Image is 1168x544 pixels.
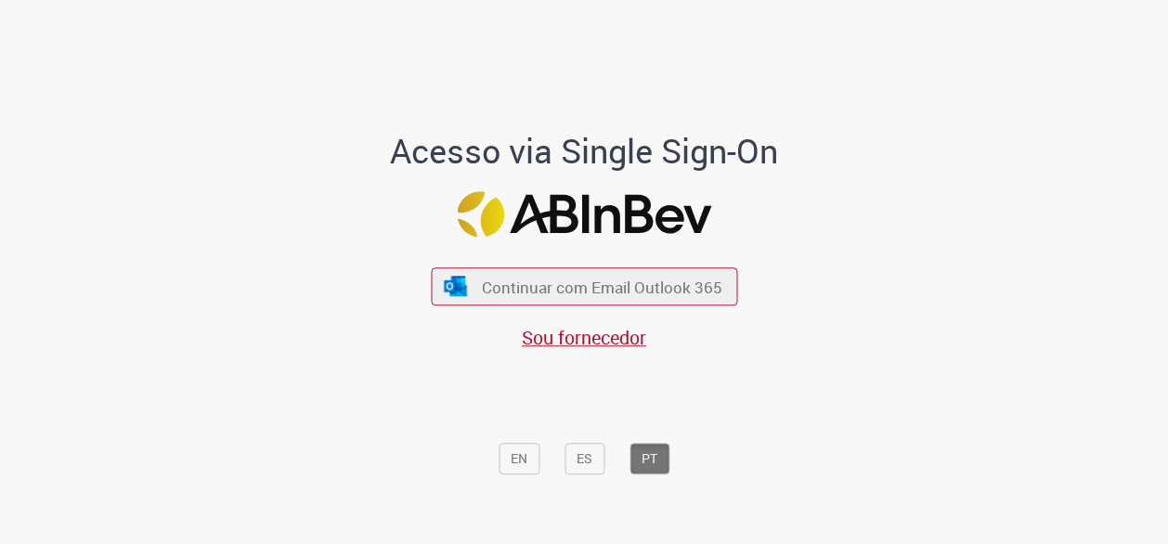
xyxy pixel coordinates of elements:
[431,267,737,305] button: ícone Azure/Microsoft 360 Continuar com Email Outlook 365
[522,326,646,351] a: Sou fornecedor
[499,443,539,474] button: EN
[457,192,711,238] img: Logo ABInBev
[443,277,469,296] img: ícone Azure/Microsoft 360
[565,443,604,474] button: ES
[629,443,669,474] button: PT
[482,276,722,297] span: Continuar com Email Outlook 365
[327,133,842,170] h1: Acesso via Single Sign-On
